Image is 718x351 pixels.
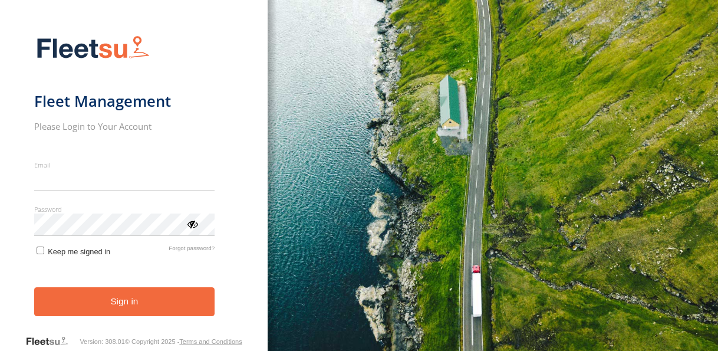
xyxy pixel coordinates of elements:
[169,245,215,256] a: Forgot password?
[48,247,110,256] span: Keep me signed in
[34,28,234,335] form: main
[34,205,215,214] label: Password
[125,338,242,345] div: © Copyright 2025 -
[37,247,44,254] input: Keep me signed in
[179,338,242,345] a: Terms and Conditions
[34,160,215,169] label: Email
[34,33,152,63] img: Fleetsu
[34,287,215,316] button: Sign in
[34,120,215,132] h2: Please Login to Your Account
[186,218,198,229] div: ViewPassword
[80,338,124,345] div: Version: 308.01
[25,336,80,347] a: Visit our Website
[34,91,215,111] h1: Fleet Management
